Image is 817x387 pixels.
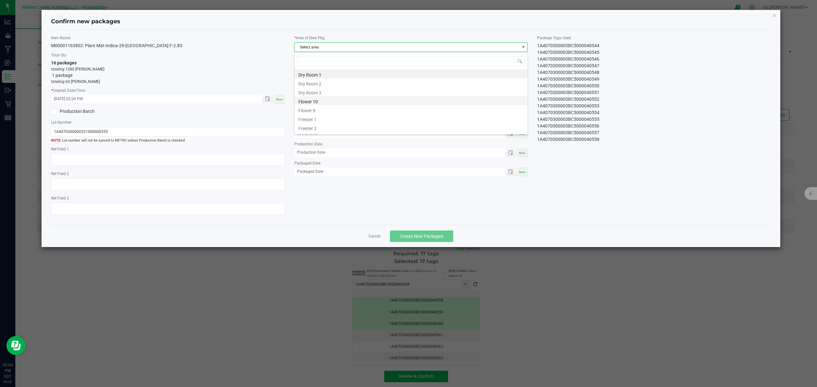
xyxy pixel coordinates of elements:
label: Total Qty [51,52,285,58]
span: Now [519,151,526,155]
span: Create New Packages [400,234,443,239]
span: 1 package [52,73,72,78]
a: Cancel [369,234,380,239]
div: 1A4070300003BC5000040553 [537,103,771,109]
label: Area of New Pkg [294,35,528,41]
div: M00001163802: Plant Mat-Indica-29-[GEOGRAPHIC_DATA] F-2.83 [51,42,285,49]
p: totaling 1280 [PERSON_NAME] [51,66,285,72]
label: Production Date [294,141,528,147]
div: 1A4070300003BC5000040545 [537,49,771,56]
input: Created Datetime [51,95,255,103]
div: 1A4070300003BC5000040551 [537,89,771,96]
label: Ref Field 2 [51,171,285,177]
label: Ref Field 1 [51,146,285,152]
div: 1A4070300003BC5000040548 [537,69,771,76]
label: Ref Field 3 [51,195,285,201]
button: Create New Packages [390,230,453,242]
div: 1A4070300003BC5000040558 [537,136,771,143]
span: Toggle popup [505,149,518,157]
span: 16 packages [51,60,77,65]
div: 1A4070300003BC5000040544 [537,42,771,49]
div: 1A4070300003BC5000040556 [537,123,771,129]
label: Created Date/Time [51,88,285,93]
input: Packaged Date [294,168,498,176]
div: 1A4070300003BC5000040547 [537,62,771,69]
label: Package Tags Used [537,35,771,41]
div: 1A4070300003BC5000040549 [537,76,771,83]
span: Now [519,170,526,174]
label: Packaged Date [294,160,528,166]
label: Production Batch [51,108,163,115]
div: 1A4070300003BC5000040552 [537,96,771,103]
span: Toggle popup [262,95,274,103]
div: 1A4070300003BC5000040555 [537,116,771,123]
iframe: Resource center [6,336,26,355]
h4: Confirm new packages [51,18,771,26]
div: 1A4070300003BC5000040550 [537,83,771,89]
span: Toggle popup [505,168,518,176]
span: Now [519,132,526,135]
span: Now [276,98,283,101]
div: 1A4070300003BC5000040554 [537,109,771,116]
div: 1A4070300003BC5000040557 [537,129,771,136]
input: Production Date [294,149,498,157]
p: totaling 60 [PERSON_NAME] [51,79,285,84]
span: Lot number will not be synced to METRC unless Production Batch is checked [51,138,285,143]
span: Select area [295,43,520,52]
div: 1A4070300003BC5000040546 [537,56,771,62]
label: Item Name [51,35,285,41]
label: Lot Number [51,120,285,125]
